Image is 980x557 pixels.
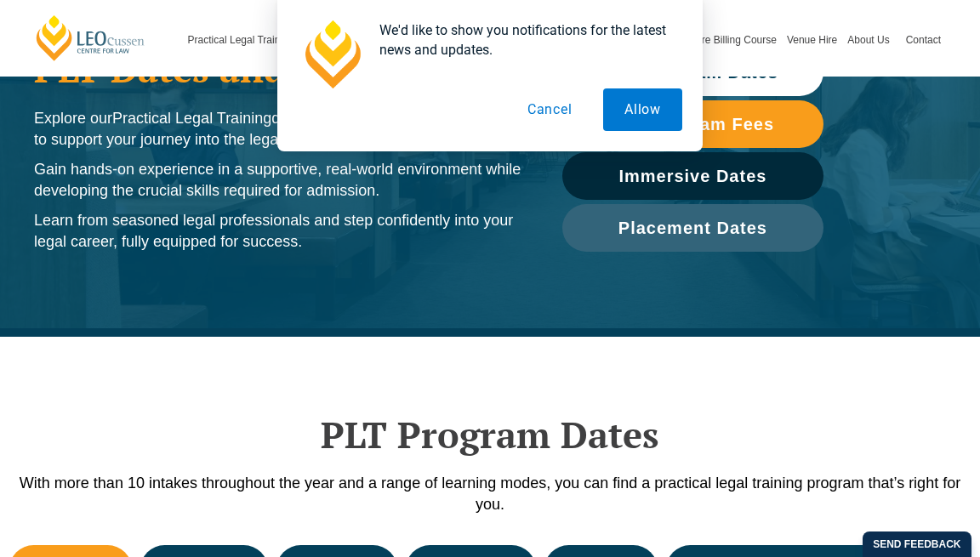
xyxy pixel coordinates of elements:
[298,20,366,88] img: notification icon
[618,219,767,236] span: Placement Dates
[603,88,682,131] button: Allow
[34,210,528,253] p: Learn from seasoned legal professionals and step confidently into your legal career, fully equipp...
[562,152,824,200] a: Immersive Dates
[17,473,963,515] p: With more than 10 intakes throughout the year and a range of learning modes, you can find a pract...
[506,88,594,131] button: Cancel
[562,204,824,252] a: Placement Dates
[34,159,528,202] p: Gain hands-on experience in a supportive, real-world environment while developing the crucial ski...
[366,20,682,60] div: We'd like to show you notifications for the latest news and updates.
[17,413,963,456] h2: PLT Program Dates
[618,168,766,185] span: Immersive Dates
